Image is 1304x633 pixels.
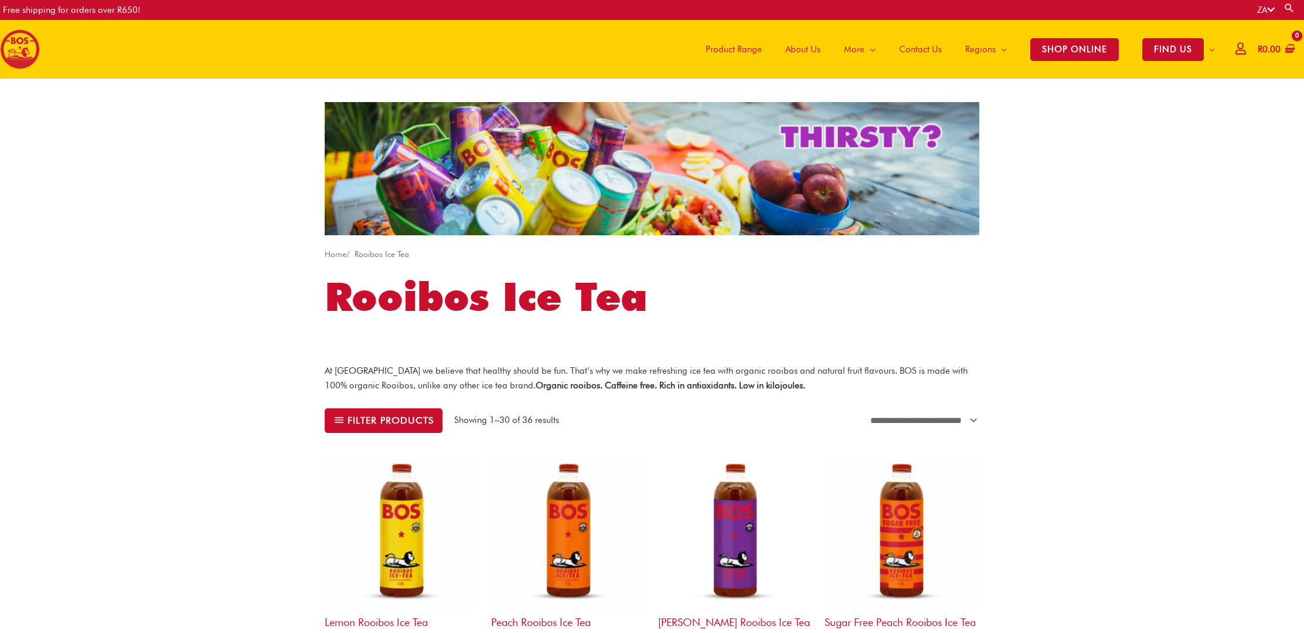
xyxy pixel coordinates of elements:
[348,416,434,425] span: Filter products
[1283,2,1295,13] a: Search button
[785,32,820,67] span: About Us
[1255,36,1295,63] a: View Shopping Cart, empty
[1142,38,1204,61] span: FIND US
[844,32,864,67] span: More
[325,269,979,324] h1: Rooibos Ice Tea
[1257,5,1275,15] a: ZA
[1030,38,1119,61] span: SHOP ONLINE
[491,455,646,610] img: lemon rooibos ice tea
[658,610,813,629] h2: [PERSON_NAME] Rooibos Ice Tea
[685,20,1227,79] nav: Site Navigation
[325,249,346,259] a: Home
[825,610,979,629] h2: Sugar Free Peach Rooibos Ice Tea
[1258,44,1262,55] span: R
[825,455,979,610] img: sugar free rooibos ice tea 1.5L
[454,414,559,427] p: Showing 1–30 of 36 results
[965,32,996,67] span: Regions
[658,455,813,610] img: berry rooibos ice tea
[536,380,805,391] strong: Organic rooibos. Caffeine free. Rich in antioxidants. Low in kilojoules.
[863,409,979,432] select: Shop order
[694,20,774,79] a: Product Range
[832,20,887,79] a: More
[491,610,646,629] h2: Peach Rooibos Ice Tea
[325,102,979,235] img: screenshot
[325,408,442,433] button: Filter products
[706,32,762,67] span: Product Range
[1019,20,1131,79] a: SHOP ONLINE
[325,610,479,629] h2: Lemon Rooibos Ice Tea
[325,455,479,610] img: lemon rooibos ice tea 1.5L
[1258,44,1281,55] bdi: 0.00
[325,364,979,393] p: At [GEOGRAPHIC_DATA] we believe that healthy should be fun. That’s why we make refreshing ice tea...
[325,247,979,262] nav: Breadcrumb
[899,32,942,67] span: Contact Us
[774,20,832,79] a: About Us
[954,20,1019,79] a: Regions
[887,20,954,79] a: Contact Us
